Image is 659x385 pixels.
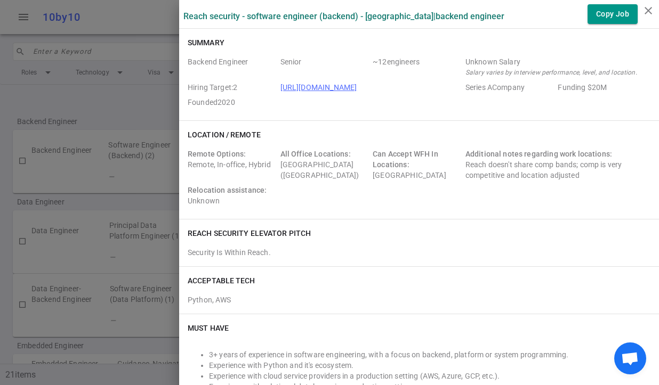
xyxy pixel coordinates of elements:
[614,342,646,374] div: Open chat
[183,11,504,21] label: Reach Security - Software Engineer (Backend) - [GEOGRAPHIC_DATA] | Backend Engineer
[280,56,369,78] span: Level
[588,4,638,24] button: Copy Job
[209,371,650,381] li: Experience with cloud service providers in a production setting (AWS, Azure, GCP, etc.).
[280,150,351,158] span: All Office Locations:
[188,37,224,48] h6: Summary
[188,228,311,239] h6: Reach Security elevator pitch
[465,150,612,158] span: Additional notes regarding work locations:
[373,150,438,169] span: Can Accept WFH In Locations:
[188,149,276,181] div: Remote, In-office, Hybrid
[373,56,461,78] span: Team Count
[642,4,655,17] i: close
[188,82,276,93] span: Hiring Target
[280,149,369,181] div: [GEOGRAPHIC_DATA] ([GEOGRAPHIC_DATA])
[188,290,650,305] div: Python, AWS
[280,83,357,92] a: [URL][DOMAIN_NAME]
[188,97,276,108] span: Employer Founded
[188,186,267,194] span: Relocation assistance:
[465,69,637,76] i: Salary varies by interview performance, level, and location.
[188,247,650,258] div: Security Is Within Reach.
[188,275,255,286] h6: ACCEPTABLE TECH
[188,323,229,333] h6: Must Have
[558,82,646,93] span: Employer Founding
[188,150,246,158] span: Remote Options:
[465,56,646,67] div: Salary Range
[373,149,461,181] div: [GEOGRAPHIC_DATA]
[188,56,276,78] span: Roles
[465,149,646,181] div: Reach doesn't share comp bands; comp is very competitive and location adjusted
[209,349,650,360] li: 3+ years of experience in software engineering, with a focus on backend, platform or system progr...
[188,129,261,140] h6: Location / Remote
[280,82,461,93] span: Company URL
[188,185,276,206] div: Unknown
[209,360,650,371] li: Experience with Python and it's ecosystem.
[465,82,554,93] span: Employer Stage e.g. Series A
